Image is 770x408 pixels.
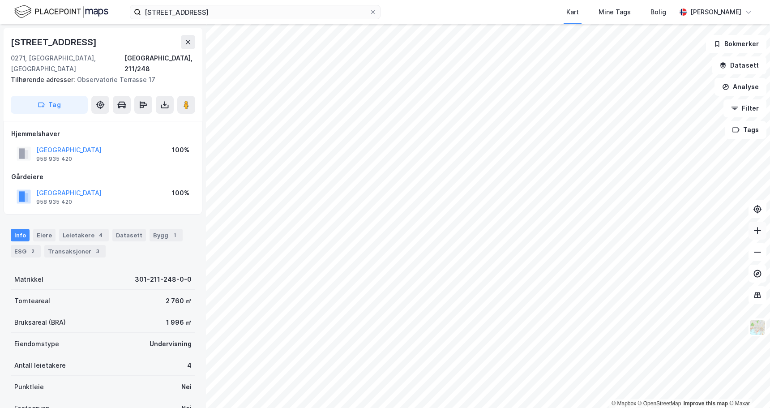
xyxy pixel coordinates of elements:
div: Datasett [112,229,146,241]
input: Søk på adresse, matrikkel, gårdeiere, leietakere eller personer [141,5,369,19]
div: Kontrollprogram for chat [725,365,770,408]
div: 4 [187,360,192,371]
div: Tomteareal [14,296,50,306]
div: Antall leietakere [14,360,66,371]
div: Bruksareal (BRA) [14,317,66,328]
div: Observatorie Terrasse 17 [11,74,188,85]
div: Eiendomstype [14,339,59,349]
div: [PERSON_NAME] [690,7,741,17]
div: Bygg [150,229,183,241]
div: Punktleie [14,382,44,392]
div: 2 [28,247,37,256]
div: Undervisning [150,339,192,349]
a: OpenStreetMap [638,400,681,407]
button: Bokmerker [706,35,766,53]
div: 1 [170,231,179,240]
a: Mapbox [612,400,636,407]
button: Filter [723,99,766,117]
div: 958 935 420 [36,198,72,206]
div: 301-211-248-0-0 [135,274,192,285]
div: Leietakere [59,229,109,241]
div: 3 [93,247,102,256]
span: Tilhørende adresser: [11,76,77,83]
div: Gårdeiere [11,172,195,182]
div: 4 [96,231,105,240]
div: ESG [11,245,41,258]
div: Mine Tags [599,7,631,17]
div: Bolig [650,7,666,17]
div: [STREET_ADDRESS] [11,35,98,49]
button: Tag [11,96,88,114]
div: 100% [172,145,189,155]
iframe: Chat Widget [725,365,770,408]
div: 2 760 ㎡ [166,296,192,306]
div: [GEOGRAPHIC_DATA], 211/248 [124,53,195,74]
div: 1 996 ㎡ [166,317,192,328]
div: 958 935 420 [36,155,72,163]
div: Info [11,229,30,241]
img: logo.f888ab2527a4732fd821a326f86c7f29.svg [14,4,108,20]
div: Hjemmelshaver [11,129,195,139]
div: 100% [172,188,189,198]
div: Eiere [33,229,56,241]
button: Datasett [712,56,766,74]
img: Z [749,319,766,336]
a: Improve this map [684,400,728,407]
div: Transaksjoner [44,245,106,258]
div: Kart [566,7,579,17]
div: 0271, [GEOGRAPHIC_DATA], [GEOGRAPHIC_DATA] [11,53,124,74]
button: Tags [725,121,766,139]
div: Matrikkel [14,274,43,285]
button: Analyse [714,78,766,96]
div: Nei [181,382,192,392]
